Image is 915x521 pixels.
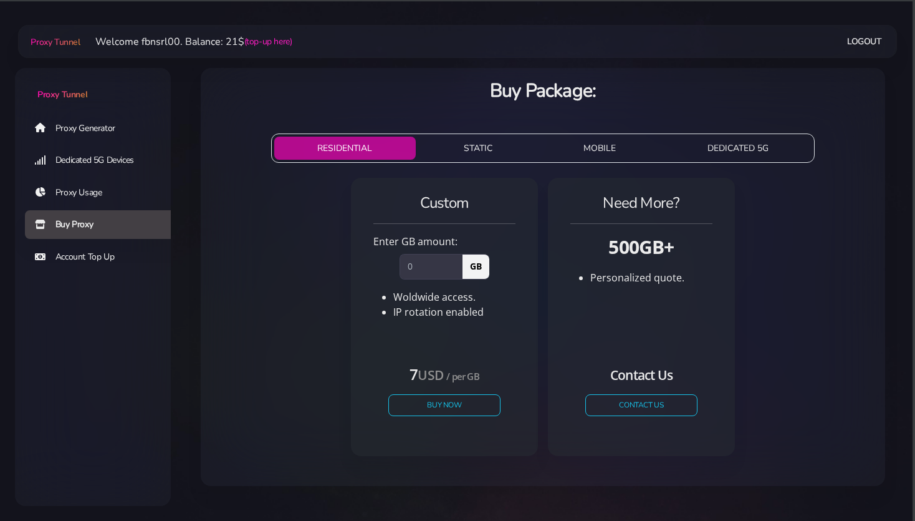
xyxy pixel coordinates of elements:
a: Proxy Tunnel [28,32,80,52]
a: Proxy Generator [25,114,181,142]
li: Personalized quote. [590,270,712,285]
h4: 7 [388,364,501,384]
li: IP rotation enabled [393,304,515,319]
h4: Need More? [570,193,712,213]
li: Woldwide access. [393,290,515,304]
button: MOBILE [540,137,659,160]
a: CONTACT US [585,394,697,416]
a: Dedicated 5G Devices [25,146,181,175]
a: Buy Proxy [25,210,181,239]
input: 0 [400,254,462,279]
a: Proxy Usage [25,178,181,207]
button: DEDICATED 5G [664,137,812,160]
span: Proxy Tunnel [37,89,87,100]
small: USD [418,366,443,384]
small: Contact Us [610,366,673,384]
a: (top-up here) [244,35,292,48]
iframe: Webchat Widget [855,460,899,505]
a: Logout [847,30,882,53]
small: / per GB [446,370,479,382]
span: GB [462,254,489,279]
span: Proxy Tunnel [31,36,80,48]
h3: 500GB+ [570,234,712,260]
h3: Buy Package: [211,78,875,104]
button: Buy Now [388,394,501,416]
li: Welcome fbnsrl00. Balance: 21$ [80,34,292,49]
a: Proxy Tunnel [15,68,171,101]
a: Account Top Up [25,243,181,271]
button: RESIDENTIAL [274,137,416,160]
div: Enter GB amount: [366,234,523,249]
h4: Custom [373,193,515,213]
button: STATIC [421,137,536,160]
